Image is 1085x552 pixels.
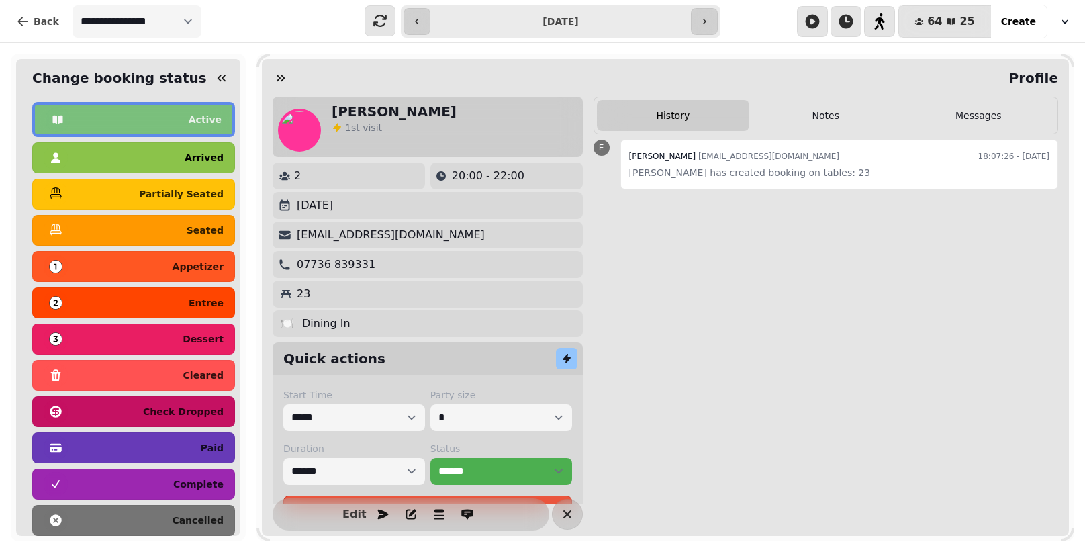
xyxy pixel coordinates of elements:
[990,5,1047,38] button: Create
[345,121,382,134] p: visit
[297,286,310,302] p: 23
[430,442,572,455] label: Status
[32,469,235,500] button: complete
[351,122,363,133] span: st
[346,509,363,520] span: Edit
[297,227,485,243] p: [EMAIL_ADDRESS][DOMAIN_NAME]
[32,179,235,210] button: partially seated
[278,109,321,152] img: aHR0cHM6Ly93d3cuZ3JhdmF0YXIuY29tL2F2YXRhci81Njk0NGNiMmNkMTA0YTE4N2QzZTk1YzUwYjY2N2ExZj9zPTE1MCZkP...
[201,443,224,453] p: paid
[187,226,224,235] p: seated
[599,144,604,152] span: E
[297,197,333,214] p: [DATE]
[927,16,942,27] span: 64
[332,102,457,121] h2: [PERSON_NAME]
[32,432,235,463] button: paid
[32,215,235,246] button: seated
[898,5,991,38] button: 6425
[978,148,1049,165] time: 18:07:26 - [DATE]
[143,407,224,416] p: check dropped
[32,396,235,427] button: check dropped
[172,516,224,525] p: cancelled
[283,388,425,402] label: Start Time
[32,142,235,173] button: arrived
[189,115,222,124] p: active
[629,152,696,161] span: [PERSON_NAME]
[749,100,902,131] button: Notes
[32,360,235,391] button: cleared
[5,5,70,38] button: Back
[189,298,224,308] p: entree
[1003,68,1058,87] h2: Profile
[32,287,235,318] button: entree
[1001,17,1036,26] span: Create
[32,505,235,536] button: cancelled
[283,496,572,522] button: Charge debit/credit card
[173,262,224,271] p: appetizer
[452,168,524,184] p: 20:00 - 22:00
[302,316,350,332] p: Dining In
[959,16,974,27] span: 25
[34,17,59,26] span: Back
[297,257,375,273] p: 07736 839331
[597,100,749,131] button: History
[294,168,301,184] p: 2
[283,442,425,455] label: Duration
[629,165,1049,181] p: [PERSON_NAME] has created booking on tables: 23
[902,100,1055,131] button: Messages
[341,501,368,528] button: Edit
[430,388,572,402] label: Party size
[185,153,224,163] p: arrived
[345,122,351,133] span: 1
[281,316,294,332] p: 🍽️
[139,189,224,199] p: partially seated
[629,148,839,165] div: [EMAIL_ADDRESS][DOMAIN_NAME]
[183,334,224,344] p: dessert
[32,324,235,355] button: dessert
[183,371,224,380] p: cleared
[27,68,207,87] h2: Change booking status
[32,251,235,282] button: appetizer
[32,102,235,137] button: active
[283,349,385,368] h2: Quick actions
[173,479,224,489] p: complete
